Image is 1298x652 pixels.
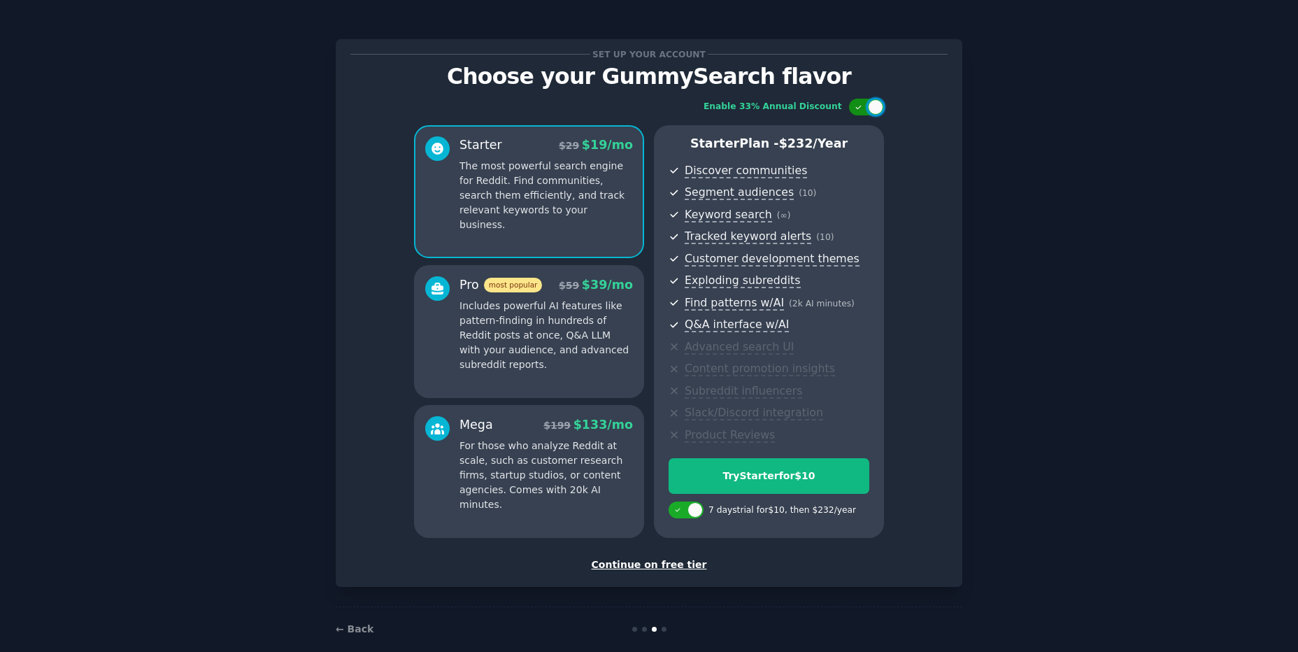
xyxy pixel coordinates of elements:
[459,416,493,434] div: Mega
[685,274,800,288] span: Exploding subreddits
[685,428,775,443] span: Product Reviews
[685,340,794,355] span: Advanced search UI
[459,276,542,294] div: Pro
[669,469,869,483] div: Try Starter for $10
[685,384,802,399] span: Subreddit influencers
[685,362,835,376] span: Content promotion insights
[336,623,373,635] a: ← Back
[459,299,633,372] p: Includes powerful AI features like pattern-finding in hundreds of Reddit posts at once, Q&A LLM w...
[559,280,579,291] span: $ 59
[704,101,842,113] div: Enable 33% Annual Discount
[779,136,848,150] span: $ 232 /year
[459,439,633,512] p: For those who analyze Reddit at scale, such as customer research firms, startup studios, or conte...
[685,185,794,200] span: Segment audiences
[484,278,543,292] span: most popular
[685,406,823,420] span: Slack/Discord integration
[559,140,579,151] span: $ 29
[582,278,633,292] span: $ 39 /mo
[543,420,571,431] span: $ 199
[459,136,502,154] div: Starter
[573,418,633,432] span: $ 133 /mo
[685,296,784,311] span: Find patterns w/AI
[708,504,856,517] div: 7 days trial for $10 , then $ 232 /year
[777,211,791,220] span: ( ∞ )
[685,164,807,178] span: Discover communities
[685,318,789,332] span: Q&A interface w/AI
[816,232,834,242] span: ( 10 )
[685,208,772,222] span: Keyword search
[459,159,633,232] p: The most powerful search engine for Reddit. Find communities, search them efficiently, and track ...
[590,47,708,62] span: Set up your account
[350,64,948,89] p: Choose your GummySearch flavor
[350,558,948,572] div: Continue on free tier
[685,252,860,267] span: Customer development themes
[669,458,869,494] button: TryStarterfor$10
[799,188,816,198] span: ( 10 )
[789,299,855,309] span: ( 2k AI minutes )
[685,229,811,244] span: Tracked keyword alerts
[582,138,633,152] span: $ 19 /mo
[669,135,869,153] p: Starter Plan -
